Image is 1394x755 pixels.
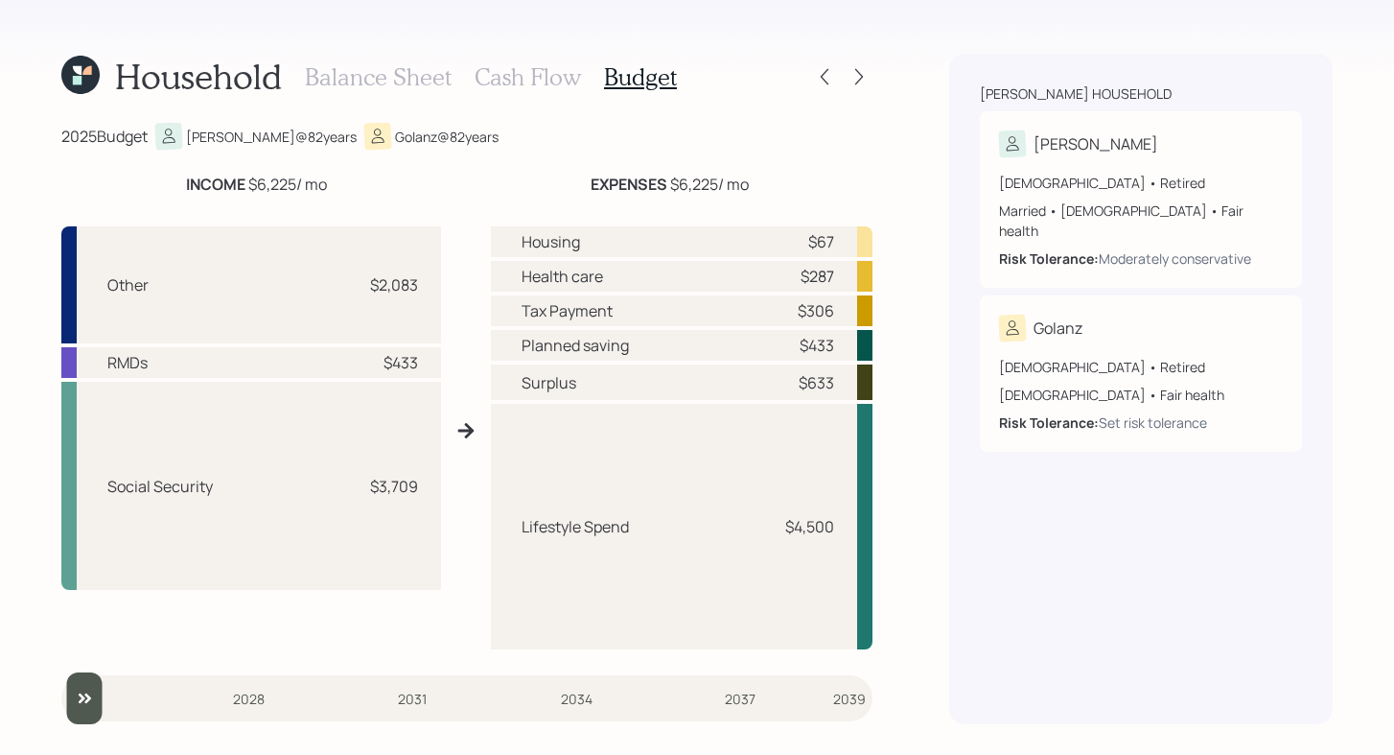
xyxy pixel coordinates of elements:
h3: Cash Flow [475,63,581,91]
div: Golanz @ 82 years [395,127,499,147]
div: $3,709 [370,475,418,498]
div: Moderately conservative [1099,248,1251,269]
div: $4,500 [785,515,834,538]
div: $433 [800,334,834,357]
div: $67 [808,230,834,253]
div: Other [107,273,149,296]
div: $2,083 [370,273,418,296]
div: $6,225 / mo [591,173,749,196]
div: [PERSON_NAME] [1034,132,1158,155]
div: Set risk tolerance [1099,413,1207,433]
b: INCOME [186,174,245,195]
b: EXPENSES [591,174,667,195]
div: Planned saving [522,334,629,357]
div: $306 [798,299,834,322]
b: Risk Tolerance: [999,413,1099,432]
div: [PERSON_NAME] @ 82 years [186,127,357,147]
div: [DEMOGRAPHIC_DATA] • Fair health [999,385,1283,405]
div: Married • [DEMOGRAPHIC_DATA] • Fair health [999,201,1283,241]
div: $6,225 / mo [186,173,327,196]
div: Health care [522,265,603,288]
h3: Balance Sheet [305,63,452,91]
div: [DEMOGRAPHIC_DATA] • Retired [999,173,1283,193]
div: Surplus [522,371,576,394]
div: [DEMOGRAPHIC_DATA] • Retired [999,357,1283,377]
div: [PERSON_NAME] household [980,84,1172,104]
div: $433 [383,351,418,374]
div: Golanz [1034,317,1082,340]
div: $287 [801,265,834,288]
div: Tax Payment [522,299,613,322]
div: $633 [799,371,834,394]
div: Housing [522,230,580,253]
div: Lifestyle Spend [522,515,629,538]
div: RMDs [107,351,148,374]
div: 2025 Budget [61,125,148,148]
b: Risk Tolerance: [999,249,1099,268]
h3: Budget [604,63,677,91]
h1: Household [115,56,282,97]
div: Social Security [107,475,213,498]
